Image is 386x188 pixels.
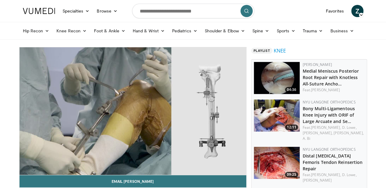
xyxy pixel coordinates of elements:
div: Feat. [303,125,364,141]
a: 04:36 [254,62,300,94]
a: Z [351,5,363,17]
img: VuMedi Logo [23,8,55,14]
video-js: Video Player [20,47,246,175]
a: Specialties [59,5,93,17]
a: D. Lowe, [342,172,357,177]
img: 6d32978d-8572-4afc-b6df-18906a27eb7a.150x105_q85_crop-smart_upscale.jpg [254,62,300,94]
img: 4075f120-8078-4b2a-8e9d-11b9ecb0890d.jpg.150x105_q85_crop-smart_upscale.jpg [254,147,300,179]
span: Playlist [251,48,272,54]
a: KNEE [274,47,286,54]
a: Pediatrics [168,25,201,37]
span: 04:36 [285,87,298,92]
a: Browse [93,5,121,17]
a: Trauma [299,25,327,37]
a: Spine [249,25,273,37]
a: Foot & Ankle [90,25,129,37]
a: Hip Recon [19,25,53,37]
a: A. Bi [303,136,311,141]
a: Business [326,25,358,37]
a: Favorites [322,5,348,17]
a: [PERSON_NAME], [303,130,333,136]
a: NYU Langone Orthopedics [303,99,356,105]
span: 09:25 [285,172,298,177]
a: Distal [MEDICAL_DATA] Femoris Tendon Reinsertion Repair [303,153,363,172]
a: [PERSON_NAME], [311,172,341,177]
a: 12:11 [254,99,300,132]
a: [PERSON_NAME] [303,62,332,67]
a: Sports [273,25,299,37]
a: Shoulder & Elbow [201,25,249,37]
a: D. Lowe, [342,125,357,130]
input: Search topics, interventions [132,4,254,18]
div: Feat. [303,172,364,183]
a: 09:25 [254,147,300,179]
a: Bony Multi-Ligamentous Knee Injury with ORIF of Large Arcuate and Se… [303,106,355,124]
a: NYU Langone Orthopedics [303,147,356,152]
img: c3abecf4-54e6-45a9-8dc0-d395efddd528.jpg.150x105_q85_crop-smart_upscale.jpg [254,99,300,132]
a: Hand & Wrist [129,25,168,37]
a: [PERSON_NAME] [311,87,340,92]
div: Feat. [303,87,364,93]
a: Email [PERSON_NAME] [20,175,246,187]
a: [PERSON_NAME], [311,125,341,130]
span: 12:11 [285,125,298,130]
a: [PERSON_NAME] [303,178,332,183]
a: Medial Meniscus Posterior Root Repair with Knotless All-Suture Ancho… [303,68,359,87]
a: Knee Recon [53,25,90,37]
a: [PERSON_NAME], [334,130,363,136]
